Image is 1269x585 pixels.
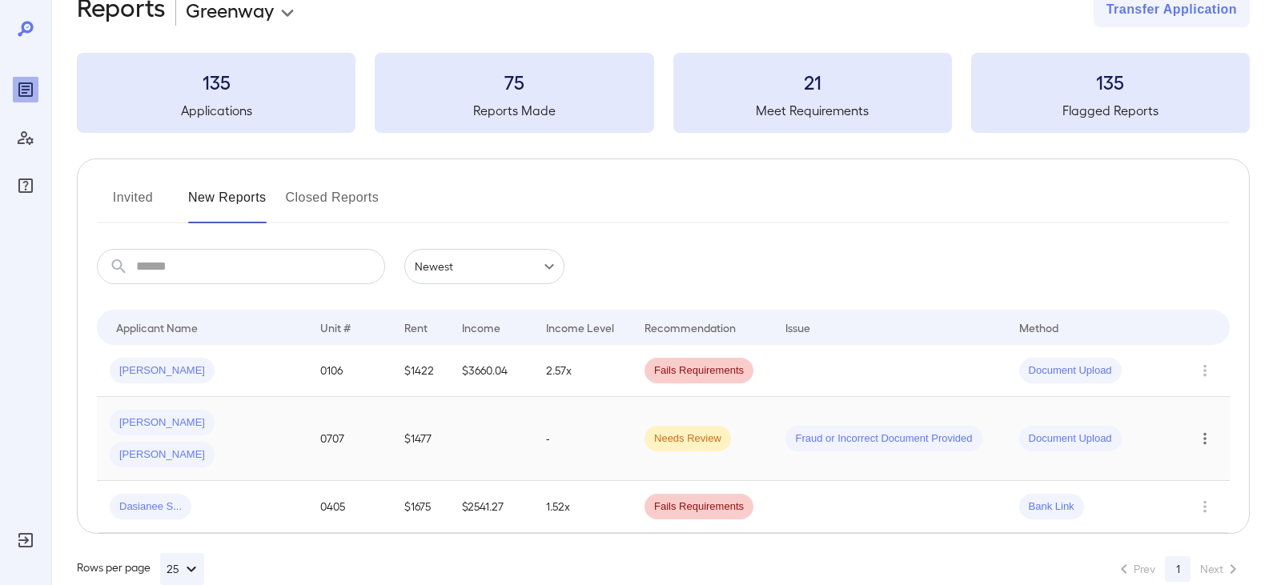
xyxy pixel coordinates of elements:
[97,185,169,223] button: Invited
[110,415,215,431] span: [PERSON_NAME]
[645,431,731,447] span: Needs Review
[404,318,430,337] div: Rent
[392,345,449,397] td: $1422
[785,431,982,447] span: Fraud or Incorrect Document Provided
[13,173,38,198] div: FAQ
[971,69,1250,94] h3: 135
[645,318,736,337] div: Recommendation
[307,397,392,481] td: 0707
[77,69,355,94] h3: 135
[533,345,632,397] td: 2.57x
[77,553,204,585] div: Rows per page
[188,185,267,223] button: New Reports
[375,69,653,94] h3: 75
[320,318,351,337] div: Unit #
[1192,426,1218,451] button: Row Actions
[546,318,614,337] div: Income Level
[1019,363,1122,379] span: Document Upload
[1019,431,1122,447] span: Document Upload
[673,101,952,120] h5: Meet Requirements
[307,345,392,397] td: 0106
[1192,494,1218,519] button: Row Actions
[160,553,204,585] button: 25
[13,125,38,150] div: Manage Users
[110,447,215,463] span: [PERSON_NAME]
[110,363,215,379] span: [PERSON_NAME]
[77,53,1250,133] summary: 135Applications75Reports Made21Meet Requirements135Flagged Reports
[392,481,449,533] td: $1675
[110,499,191,515] span: Dasianee S...
[1192,358,1218,383] button: Row Actions
[307,481,392,533] td: 0405
[1019,318,1058,337] div: Method
[286,185,379,223] button: Closed Reports
[533,481,632,533] td: 1.52x
[13,77,38,102] div: Reports
[645,499,753,515] span: Fails Requirements
[375,101,653,120] h5: Reports Made
[77,101,355,120] h5: Applications
[404,249,564,284] div: Newest
[785,318,811,337] div: Issue
[13,527,38,553] div: Log Out
[392,397,449,481] td: $1477
[449,481,533,533] td: $2541.27
[1019,499,1084,515] span: Bank Link
[533,397,632,481] td: -
[1165,556,1191,582] button: page 1
[462,318,500,337] div: Income
[971,101,1250,120] h5: Flagged Reports
[645,363,753,379] span: Fails Requirements
[449,345,533,397] td: $3660.04
[673,69,952,94] h3: 21
[116,318,198,337] div: Applicant Name
[1107,556,1250,582] nav: pagination navigation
